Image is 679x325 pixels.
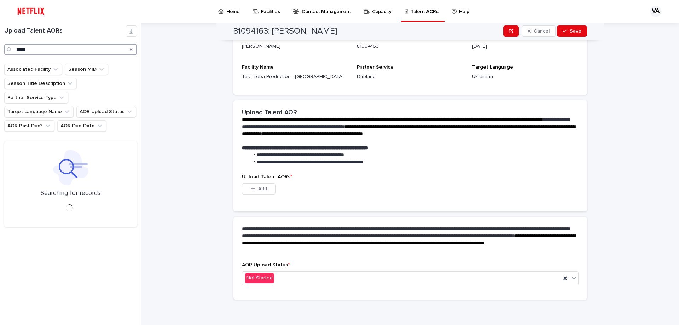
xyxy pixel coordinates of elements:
[4,106,74,117] button: Target Language Name
[357,73,463,81] p: Dubbing
[76,106,136,117] button: AOR Upload Status
[522,25,556,37] button: Cancel
[570,29,581,34] span: Save
[472,43,579,50] p: [DATE]
[242,65,274,70] span: Facility Name
[242,262,290,267] span: AOR Upload Status
[4,92,68,103] button: Partner Service Type
[357,65,394,70] span: Partner Service
[4,44,137,55] input: Search
[534,29,550,34] span: Cancel
[650,6,661,17] div: VA
[242,174,292,179] span: Upload Talent AORs
[14,4,48,18] img: ifQbXi3ZQGMSEF7WDB7W
[57,120,106,132] button: AOR Due Date
[245,273,274,283] div: Not Started
[242,73,348,81] p: Tak Treba Production - [GEOGRAPHIC_DATA]
[357,43,463,50] p: 81094163
[242,109,297,117] h2: Upload Talent AOR
[65,64,108,75] button: Season MID
[4,120,54,132] button: AOR Past Due?
[472,65,513,70] span: Target Language
[4,64,62,75] button: Associated Facility
[472,73,579,81] p: Ukrainian
[4,27,126,35] h1: Upload Talent AORs
[258,186,267,191] span: Add
[242,183,276,195] button: Add
[4,78,77,89] button: Season Title Description
[233,26,337,36] h2: 81094163: [PERSON_NAME]
[41,190,100,197] p: Searching for records
[242,43,348,50] p: [PERSON_NAME]
[557,25,587,37] button: Save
